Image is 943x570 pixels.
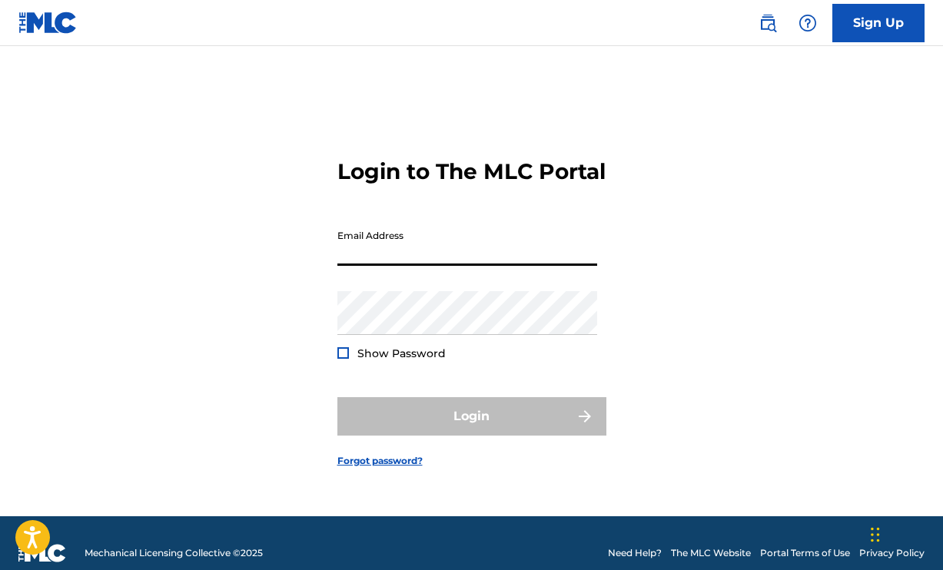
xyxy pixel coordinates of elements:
a: Privacy Policy [859,546,925,560]
iframe: Chat Widget [866,496,943,570]
div: Drag [871,512,880,558]
div: Help [792,8,823,38]
a: Portal Terms of Use [760,546,850,560]
h3: Login to The MLC Portal [337,158,606,185]
img: search [759,14,777,32]
img: help [799,14,817,32]
span: Show Password [357,346,446,360]
img: MLC Logo [18,12,78,34]
a: Forgot password? [337,454,423,468]
a: The MLC Website [671,546,751,560]
img: logo [18,544,66,562]
a: Public Search [752,8,783,38]
span: Mechanical Licensing Collective © 2025 [85,546,263,560]
a: Sign Up [832,4,925,42]
a: Need Help? [608,546,662,560]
